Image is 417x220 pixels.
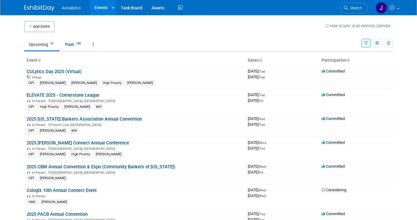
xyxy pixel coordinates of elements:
[267,164,268,169] span: -
[258,123,265,126] span: (Tue)
[322,116,345,121] span: Committed
[248,92,267,97] span: [DATE]
[266,116,267,121] span: -
[258,70,265,73] span: (Tue)
[38,104,60,110] div: High Priority
[69,152,92,157] div: High Priority
[248,116,267,121] span: [DATE]
[27,176,36,181] div: CIFI
[322,212,345,216] span: Committed
[266,212,267,216] span: -
[340,3,368,13] a: Search
[27,128,36,134] div: CIFI
[32,194,47,198] span: In-Person
[27,147,31,150] img: In-Person Event
[27,122,243,127] div: French Lick, [GEOGRAPHIC_DATA]
[248,75,265,79] span: [DATE]
[258,189,266,192] span: (Wed)
[24,21,54,32] button: Add Event
[38,128,67,134] div: [PERSON_NAME]
[27,171,31,174] img: In-Person Event
[248,140,268,145] span: [DATE]
[27,99,31,102] img: In-Person Event
[74,41,82,46] span: 139
[27,140,129,146] a: 2025 [PERSON_NAME] Connect Annual Conference
[248,122,265,127] span: [DATE]
[27,164,175,170] a: 2025 CBM Annual Convention & Expo (Community Bankers of [US_STATE])
[125,80,155,86] div: [PERSON_NAME]
[27,123,31,126] img: In-Person Event
[32,147,47,151] span: In-Person
[38,80,67,86] div: [PERSON_NAME]
[24,5,54,11] img: ExhibitDay
[24,55,245,66] th: Event
[266,69,267,73] span: -
[325,24,393,28] a: How to sync to an external calendar...
[266,92,267,97] span: -
[38,152,67,157] div: [PERSON_NAME]
[258,93,265,97] span: (Tue)
[322,188,346,192] span: Considering
[258,147,265,150] span: (Thu)
[101,80,123,86] div: High Priority
[63,104,92,110] div: [PERSON_NAME]
[258,99,263,102] span: (Fri)
[69,128,79,134] div: Will
[267,188,268,192] span: -
[94,104,103,110] div: Will
[27,194,31,197] img: In-Person Event
[37,58,40,63] a: Sort by Event Name
[27,76,31,79] img: Virtual Event
[248,164,268,169] span: [DATE]
[32,99,47,103] span: In-Person
[322,164,345,169] span: Committed
[27,98,243,103] div: [GEOGRAPHIC_DATA], [GEOGRAPHIC_DATA]
[27,212,88,217] a: 2025 PACB Annual Convention
[27,80,36,86] div: CIFI
[27,152,36,157] div: CIFI
[61,39,87,50] a: Past139
[27,69,82,74] a: CULytics Day 2025 (Virtual)
[94,152,123,157] div: [PERSON_NAME]
[32,171,47,175] span: In-Person
[32,123,47,127] span: In-Person
[24,39,60,50] a: Upcoming19
[248,69,267,73] span: [DATE]
[259,58,262,63] a: Sort by Start Date
[248,146,265,150] span: [DATE]
[62,5,81,10] span: Aunalytics
[322,92,345,97] span: Committed
[48,41,55,46] span: 19
[258,194,266,198] span: (Wed)
[258,171,263,174] span: (Fri)
[40,199,69,205] div: [PERSON_NAME]
[258,165,266,168] span: (Wed)
[258,76,265,79] span: (Tue)
[245,55,319,66] th: Dates
[27,116,142,122] a: 2025 [US_STATE] Bankers Association Annual Convention
[348,6,362,10] span: Search
[38,176,67,181] div: [PERSON_NAME]
[27,146,243,151] div: [GEOGRAPHIC_DATA], [GEOGRAPHIC_DATA]
[376,2,387,14] img: Julie Grisanti-Cieslak
[258,141,266,144] span: (Mon)
[248,193,266,198] span: [DATE]
[27,104,36,110] div: CIFI
[248,98,263,103] span: [DATE]
[319,55,393,66] th: Participation
[267,140,268,145] span: -
[27,170,243,175] div: [GEOGRAPHIC_DATA], [GEOGRAPHIC_DATA]
[32,76,43,79] span: Virtual
[322,140,345,145] span: Committed
[258,212,265,216] span: (Thu)
[69,80,99,86] div: [PERSON_NAME]
[27,199,37,205] div: CMS
[27,92,99,98] a: ELEVATE 2025 - Cornerstone League
[248,212,267,216] span: [DATE]
[347,58,350,63] a: Sort by Participation Type
[27,188,97,193] a: Cologix 10th Annual Connect Event
[258,117,265,121] span: (Sun)
[248,188,268,192] span: [DATE]
[322,69,345,73] span: Committed
[248,170,263,174] span: [DATE]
